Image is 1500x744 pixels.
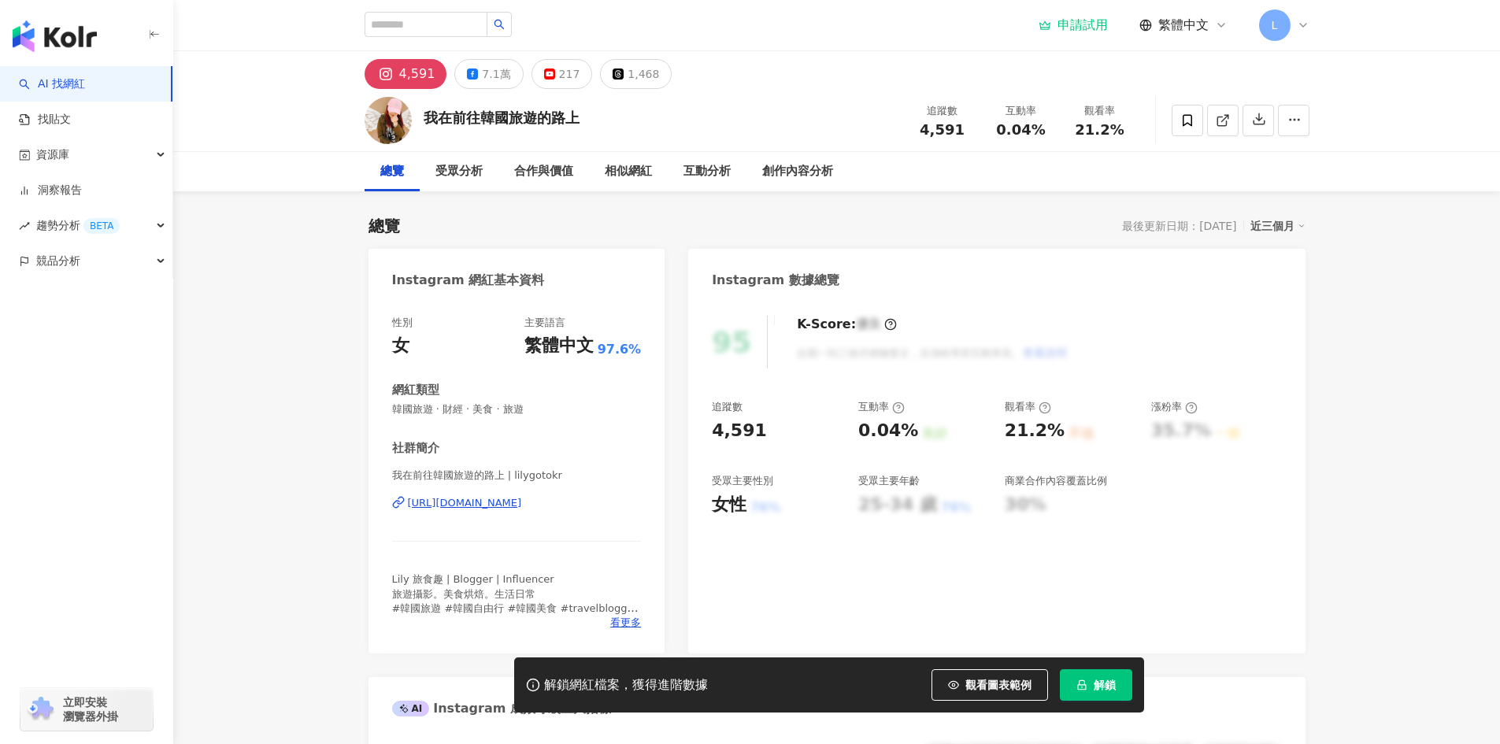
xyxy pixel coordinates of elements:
[482,63,510,85] div: 7.1萬
[600,59,672,89] button: 1,468
[36,243,80,279] span: 競品分析
[531,59,593,89] button: 217
[20,688,153,731] a: chrome extension立即安裝 瀏覽器外掛
[858,400,905,414] div: 互動率
[1070,103,1130,119] div: 觀看率
[931,669,1048,701] button: 觀看圖表範例
[1272,17,1278,34] span: L
[408,496,522,510] div: [URL][DOMAIN_NAME]
[25,697,56,722] img: chrome extension
[712,272,839,289] div: Instagram 數據總覽
[1005,400,1051,414] div: 觀看率
[365,59,447,89] button: 4,591
[392,440,439,457] div: 社群簡介
[965,679,1031,691] span: 觀看圖表範例
[628,63,659,85] div: 1,468
[19,112,71,128] a: 找貼文
[1076,679,1087,690] span: lock
[13,20,97,52] img: logo
[514,162,573,181] div: 合作與價值
[1005,474,1107,488] div: 商業合作內容覆蓋比例
[1075,122,1124,138] span: 21.2%
[365,97,412,144] img: KOL Avatar
[399,63,435,85] div: 4,591
[369,215,400,237] div: 總覽
[36,208,120,243] span: 趨勢分析
[610,616,641,630] span: 看更多
[83,218,120,234] div: BETA
[858,419,918,443] div: 0.04%
[494,19,505,30] span: search
[19,183,82,198] a: 洞察報告
[991,103,1051,119] div: 互動率
[392,468,642,483] span: 我在前往韓國旅遊的路上 | lilygotokr
[797,316,897,333] div: K-Score :
[1039,17,1108,33] a: 申請試用
[913,103,972,119] div: 追蹤數
[598,341,642,358] span: 97.6%
[454,59,523,89] button: 7.1萬
[996,122,1045,138] span: 0.04%
[392,272,545,289] div: Instagram 網紅基本資料
[392,573,639,628] span: Lily 旅食趣 | Blogger | Influencer 旅遊攝影。美食烘焙。生活日常 #韓國旅遊 #韓國自由行 #韓國美食 #travelblogger #travelphotography
[544,677,708,694] div: 解鎖網紅檔案，獲得進階數據
[524,316,565,330] div: 主要語言
[1122,220,1236,232] div: 最後更新日期：[DATE]
[1151,400,1198,414] div: 漲粉率
[762,162,833,181] div: 創作內容分析
[435,162,483,181] div: 受眾分析
[424,108,580,128] div: 我在前往韓國旅遊的路上
[36,137,69,172] span: 資源庫
[712,419,767,443] div: 4,591
[392,496,642,510] a: [URL][DOMAIN_NAME]
[392,316,413,330] div: 性別
[1250,216,1306,236] div: 近三個月
[712,493,746,517] div: 女性
[683,162,731,181] div: 互動分析
[392,334,409,358] div: 女
[1094,679,1116,691] span: 解鎖
[380,162,404,181] div: 總覽
[920,121,965,138] span: 4,591
[392,382,439,398] div: 網紅類型
[1158,17,1209,34] span: 繁體中文
[19,220,30,231] span: rise
[605,162,652,181] div: 相似網紅
[858,474,920,488] div: 受眾主要年齡
[712,400,743,414] div: 追蹤數
[63,695,118,724] span: 立即安裝 瀏覽器外掛
[19,76,85,92] a: searchAI 找網紅
[559,63,580,85] div: 217
[1005,419,1065,443] div: 21.2%
[712,474,773,488] div: 受眾主要性別
[392,402,642,416] span: 韓國旅遊 · 財經 · 美食 · 旅遊
[524,334,594,358] div: 繁體中文
[1060,669,1132,701] button: 解鎖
